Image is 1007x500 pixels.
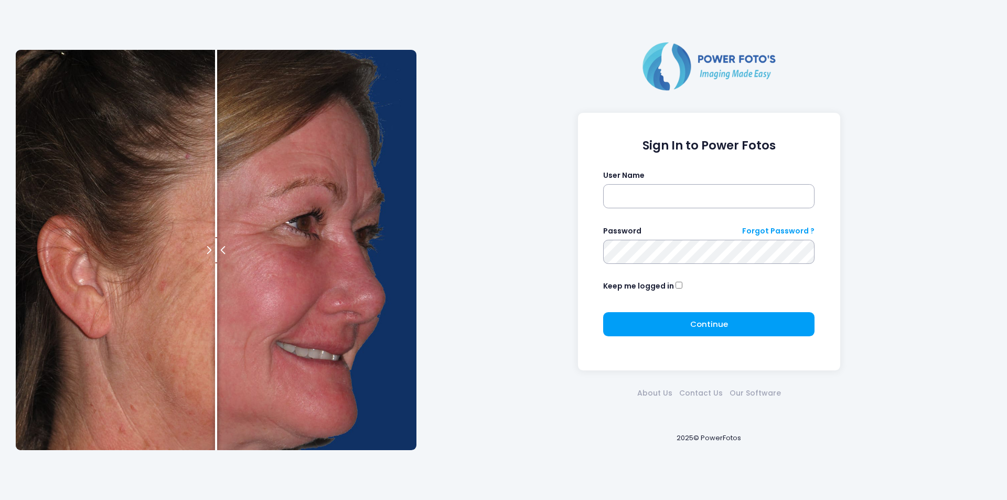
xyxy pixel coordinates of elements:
[726,388,784,399] a: Our Software
[603,170,645,181] label: User Name
[676,388,726,399] a: Contact Us
[638,40,780,92] img: Logo
[742,226,815,237] a: Forgot Password ?
[603,226,641,237] label: Password
[634,388,676,399] a: About Us
[603,312,815,336] button: Continue
[426,416,991,460] div: 2025© PowerFotos
[690,318,728,329] span: Continue
[603,139,815,153] h1: Sign In to Power Fotos
[603,281,674,292] label: Keep me logged in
